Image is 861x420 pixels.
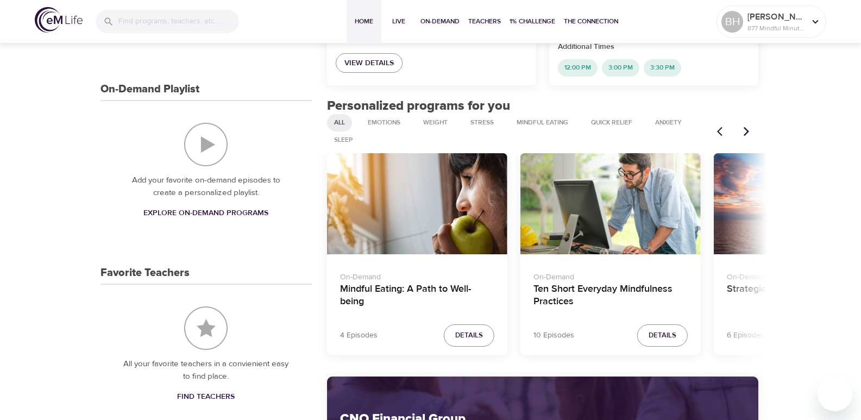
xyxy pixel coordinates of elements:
p: 4 Episodes [340,330,378,341]
button: Next items [734,120,758,143]
span: Find Teachers [177,390,235,404]
span: Explore On-Demand Programs [143,206,268,220]
button: Previous items [711,120,734,143]
div: Sleep [327,131,360,149]
span: All [328,118,351,127]
div: Quick Relief [584,114,639,131]
p: On-Demand [533,267,688,283]
p: Additional Times [558,41,750,53]
span: Emotions [361,118,407,127]
h2: Personalized programs for you [327,98,759,114]
span: Anxiety [649,118,688,127]
span: The Connection [564,16,618,27]
h3: Favorite Teachers [100,267,190,279]
h4: Ten Short Everyday Mindfulness Practices [533,283,688,309]
div: BH [721,11,743,33]
span: View Details [344,57,394,70]
span: 3:30 PM [644,63,681,72]
span: Teachers [468,16,501,27]
span: 3:00 PM [602,63,639,72]
h3: On-Demand Playlist [100,83,199,96]
div: 3:00 PM [602,59,639,77]
span: Live [386,16,412,27]
div: 3:30 PM [644,59,681,77]
div: 12:00 PM [558,59,598,77]
span: 12:00 PM [558,63,598,72]
span: Mindful Eating [510,118,575,127]
span: On-Demand [420,16,460,27]
span: Quick Relief [585,118,639,127]
span: Sleep [328,135,360,145]
span: Stress [464,118,500,127]
a: Find Teachers [173,387,239,407]
button: Mindful Eating: A Path to Well-being [327,153,507,255]
div: Anxiety [648,114,689,131]
img: On-Demand Playlist [184,123,228,166]
div: All [327,114,352,131]
img: Favorite Teachers [184,306,228,350]
a: View Details [336,53,403,73]
h4: Mindful Eating: A Path to Well-being [340,283,494,309]
div: Emotions [361,114,407,131]
span: Home [351,16,377,27]
iframe: Button to launch messaging window [818,377,852,411]
div: Stress [463,114,501,131]
div: Weight [416,114,455,131]
button: Ten Short Everyday Mindfulness Practices [520,153,701,255]
span: 1% Challenge [510,16,555,27]
p: Add your favorite on-demand episodes to create a personalized playlist. [122,174,290,199]
p: 10 Episodes [533,330,574,341]
p: 6 Episodes [727,330,764,341]
p: All your favorite teachers in a convienient easy to find place. [122,358,290,383]
div: Mindful Eating [510,114,575,131]
button: Details [444,324,494,347]
input: Find programs, teachers, etc... [118,10,239,33]
span: Details [649,329,676,342]
img: logo [35,7,83,33]
p: On-Demand [340,267,494,283]
a: Explore On-Demand Programs [139,203,273,223]
span: Details [455,329,483,342]
p: [PERSON_NAME] [747,10,805,23]
span: Weight [417,118,454,127]
p: 877 Mindful Minutes [747,23,805,33]
button: Details [637,324,688,347]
